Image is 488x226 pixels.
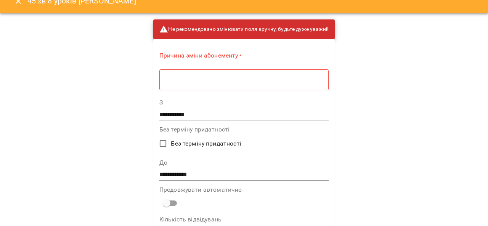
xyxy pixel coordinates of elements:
[159,25,329,34] span: Не рекомендовано змінювати поля вручну, будьте дуже уважні!
[171,139,241,148] span: Без терміну придатності
[159,160,329,166] label: До
[159,187,329,193] label: Продовжувати автоматично
[159,216,329,223] label: Кількість відвідувань
[159,99,329,106] label: З
[159,127,329,133] label: Без терміну придатності
[159,51,329,60] label: Причина зміни абонементу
